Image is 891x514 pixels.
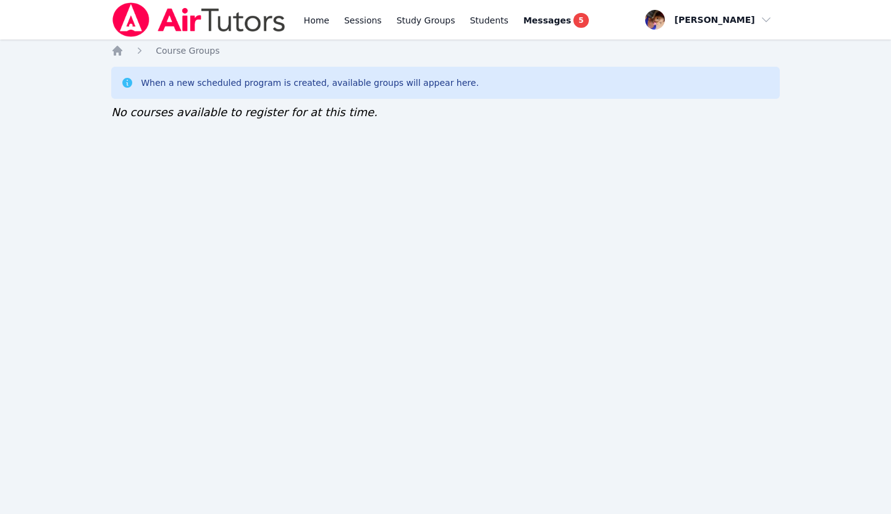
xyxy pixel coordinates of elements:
span: 5 [573,13,588,28]
span: No courses available to register for at this time. [111,106,378,119]
span: Messages [523,14,571,27]
span: Course Groups [156,46,219,56]
img: Air Tutors [111,2,286,37]
div: When a new scheduled program is created, available groups will appear here. [141,77,479,89]
a: Course Groups [156,44,219,57]
nav: Breadcrumb [111,44,780,57]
